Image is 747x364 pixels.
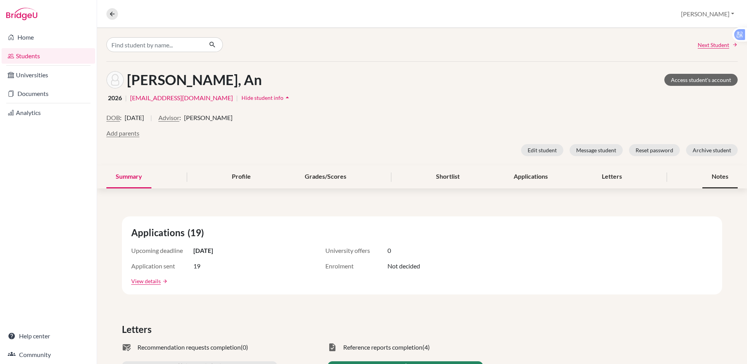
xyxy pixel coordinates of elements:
[106,71,124,89] img: An Hoang's avatar
[120,113,122,122] span: :
[702,165,738,188] div: Notes
[158,113,179,122] button: Advisor
[122,322,155,336] span: Letters
[2,30,95,45] a: Home
[678,7,738,21] button: [PERSON_NAME]
[387,246,391,255] span: 0
[236,93,238,103] span: |
[241,94,283,101] span: Hide student info
[592,165,631,188] div: Letters
[2,347,95,362] a: Community
[150,113,152,129] span: |
[664,74,738,86] a: Access student's account
[106,165,151,188] div: Summary
[161,279,168,284] a: arrow_forward
[521,144,563,156] button: Edit student
[295,165,356,188] div: Grades/Scores
[108,93,122,103] span: 2026
[106,113,120,122] button: DOB
[125,113,144,122] span: [DATE]
[629,144,680,156] button: Reset password
[698,41,738,49] a: Next Student
[188,226,207,240] span: (19)
[686,144,738,156] button: Archive student
[422,343,430,352] span: (4)
[241,343,248,352] span: (0)
[131,226,188,240] span: Applications
[179,113,181,122] span: :
[325,261,387,271] span: Enrolment
[193,261,200,271] span: 19
[106,129,139,138] button: Add parents
[2,67,95,83] a: Universities
[328,343,337,352] span: task
[131,277,161,285] a: View details
[2,86,95,101] a: Documents
[570,144,623,156] button: Message student
[6,8,37,20] img: Bridge-U
[343,343,422,352] span: Reference reports completion
[241,92,292,104] button: Hide student infoarrow_drop_up
[2,105,95,120] a: Analytics
[2,328,95,344] a: Help center
[125,93,127,103] span: |
[698,41,729,49] span: Next Student
[122,343,131,352] span: mark_email_read
[283,94,291,101] i: arrow_drop_up
[427,165,469,188] div: Shortlist
[130,93,233,103] a: [EMAIL_ADDRESS][DOMAIN_NAME]
[131,261,193,271] span: Application sent
[325,246,387,255] span: University offers
[131,246,193,255] span: Upcoming deadline
[193,246,213,255] span: [DATE]
[137,343,241,352] span: Recommendation requests completion
[184,113,233,122] span: [PERSON_NAME]
[387,261,420,271] span: Not decided
[127,71,262,88] h1: [PERSON_NAME], An
[2,48,95,64] a: Students
[504,165,557,188] div: Applications
[222,165,260,188] div: Profile
[106,37,203,52] input: Find student by name...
